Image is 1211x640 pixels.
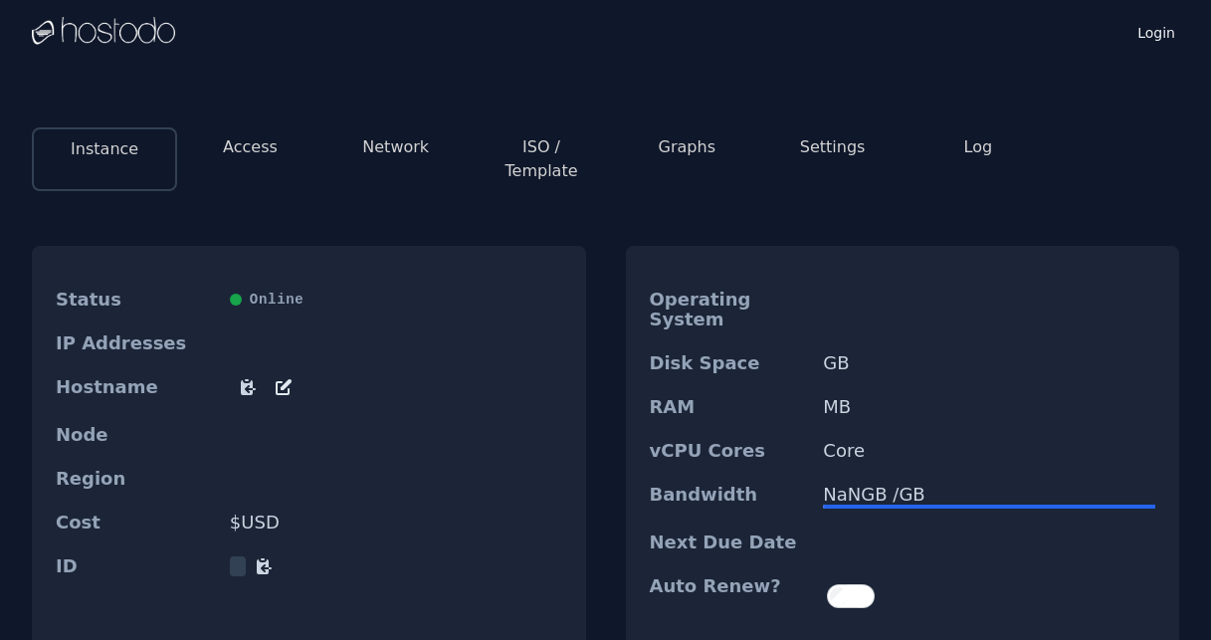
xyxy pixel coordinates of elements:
dt: Auto Renew? [650,576,808,616]
a: Login [1133,19,1179,43]
dt: RAM [650,397,808,417]
dt: IP Addresses [56,333,214,353]
button: Access [223,135,278,159]
button: Graphs [659,135,715,159]
div: NaN GB / GB [823,485,1155,505]
dt: Bandwidth [650,485,808,509]
dt: vCPU Cores [650,441,808,461]
dd: MB [823,397,1155,417]
dt: Next Due Date [650,533,808,552]
dt: Status [56,290,214,310]
dd: $ USD [230,513,562,533]
dd: Core [823,441,1155,461]
dt: Cost [56,513,214,533]
dd: GB [823,353,1155,373]
dt: Region [56,469,214,489]
button: Log [964,135,993,159]
button: Settings [800,135,866,159]
dt: Node [56,425,214,445]
img: Logo [32,17,175,47]
dt: Disk Space [650,353,808,373]
div: Online [230,290,562,310]
dt: Hostname [56,377,214,401]
button: Network [362,135,429,159]
button: ISO / Template [485,135,598,183]
dt: Operating System [650,290,808,329]
button: Instance [71,137,138,161]
dt: ID [56,556,214,576]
